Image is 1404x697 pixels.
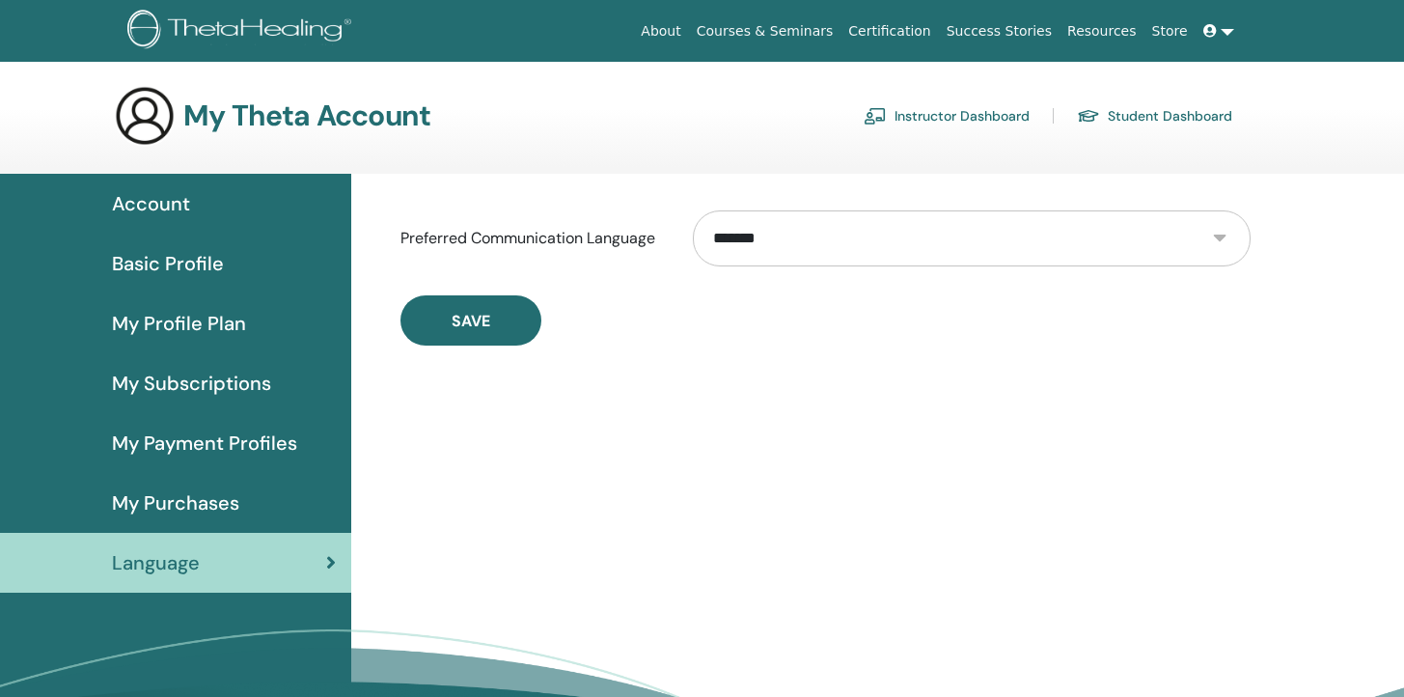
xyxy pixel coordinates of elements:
[1144,14,1196,49] a: Store
[112,369,271,398] span: My Subscriptions
[1060,14,1144,49] a: Resources
[689,14,841,49] a: Courses & Seminars
[939,14,1060,49] a: Success Stories
[1077,108,1100,125] img: graduation-cap.svg
[112,249,224,278] span: Basic Profile
[114,85,176,147] img: generic-user-icon.jpg
[112,309,246,338] span: My Profile Plan
[112,488,239,517] span: My Purchases
[840,14,938,49] a: Certification
[112,429,297,458] span: My Payment Profiles
[112,189,190,218] span: Account
[386,220,679,257] label: Preferred Communication Language
[400,295,541,346] button: Save
[864,100,1030,131] a: Instructor Dashboard
[183,98,430,133] h3: My Theta Account
[112,548,200,577] span: Language
[1077,100,1232,131] a: Student Dashboard
[864,107,887,125] img: chalkboard-teacher.svg
[633,14,688,49] a: About
[452,311,490,331] span: Save
[127,10,358,53] img: logo.png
